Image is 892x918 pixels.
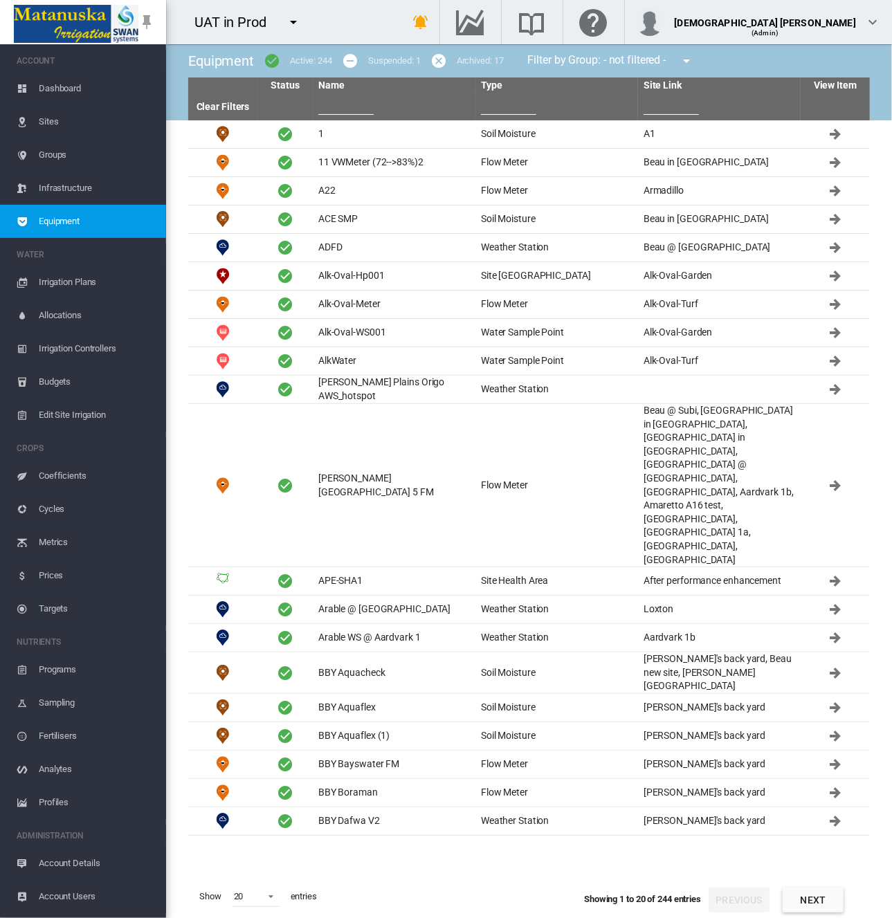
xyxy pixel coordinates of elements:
[277,665,293,681] span: Active
[188,262,870,291] tr: Site Health Point Alk-Oval-Hp001 Site [GEOGRAPHIC_DATA] Alk-Oval-Garden Click to go to equipment
[188,347,257,375] td: Water Sample Point
[673,47,700,75] button: icon-menu-down
[821,205,849,233] button: Click to go to equipment
[821,319,849,347] button: Click to go to equipment
[709,888,770,912] button: Previous
[39,880,155,913] span: Account Users
[215,211,231,228] img: 11.svg
[516,14,549,30] md-icon: Search the knowledge base
[475,751,638,778] td: Flow Meter
[475,624,638,652] td: Weather Station
[277,728,293,744] span: Active
[39,332,155,365] span: Irrigation Controllers
[313,149,475,176] td: 11 VWMeter (72-->83%)2
[39,719,155,753] span: Fertilisers
[138,14,155,30] md-icon: icon-pin
[197,101,250,112] a: Clear Filters
[675,10,856,24] div: [DEMOGRAPHIC_DATA] [PERSON_NAME]
[215,381,231,398] img: 10.svg
[17,631,155,653] span: NUTRIENTS
[188,291,257,318] td: Flow Meter
[827,665,844,681] md-icon: Click to go to equipment
[752,29,779,37] span: (Admin)
[188,120,257,148] td: Soil Moisture
[39,105,155,138] span: Sites
[188,652,870,694] tr: Soil Moisture BBY Aquacheck Soil Moisture [PERSON_NAME]'s back yard, Beau new site, [PERSON_NAME]...
[821,624,849,652] button: Click to go to equipment
[518,47,705,75] div: Filter by Group: - not filtered -
[215,813,231,829] img: 10.svg
[638,596,801,623] td: Loxton
[821,347,849,375] button: Click to go to equipment
[215,756,231,773] img: 9.svg
[215,296,231,313] img: 9.svg
[827,154,844,171] md-icon: Click to go to equipment
[277,630,293,646] span: Active
[821,694,849,722] button: Click to go to equipment
[39,592,155,625] span: Targets
[827,784,844,801] md-icon: Click to go to equipment
[188,347,870,376] tr: Water Sample Point AlkWater Water Sample Point Alk-Oval-Turf Click to go to equipment
[821,149,849,176] button: Click to go to equipment
[215,601,231,618] img: 10.svg
[313,262,475,290] td: Alk-Oval-Hp001
[39,459,155,493] span: Coefficients
[584,894,701,904] span: Showing 1 to 20 of 244 entries
[475,652,638,693] td: Soil Moisture
[313,120,475,148] td: 1
[188,624,257,652] td: Weather Station
[188,694,870,722] tr: Soil Moisture BBY Aquaflex Soil Moisture [PERSON_NAME]'s back yard Click to go to equipment
[827,728,844,744] md-icon: Click to go to equipment
[821,596,849,623] button: Click to go to equipment
[285,14,302,30] md-icon: icon-menu-down
[475,262,638,290] td: Site [GEOGRAPHIC_DATA]
[827,126,844,143] md-icon: Click to go to equipment
[313,347,475,375] td: AlkWater
[39,398,155,432] span: Edit Site Irrigation
[188,807,870,836] tr: Weather Station BBY Dafwa V2 Weather Station [PERSON_NAME]'s back yard Click to go to equipment
[194,885,227,908] span: Show
[313,751,475,778] td: BBY Bayswater FM
[638,624,801,652] td: Aardvark 1b
[188,779,870,807] tr: Flow Meter BBY Boraman Flow Meter [PERSON_NAME]'s back yard Click to go to equipment
[864,14,881,30] md-icon: icon-chevron-down
[39,526,155,559] span: Metrics
[39,847,155,880] span: Account Details
[827,324,844,341] md-icon: Click to go to equipment
[475,120,638,148] td: Soil Moisture
[827,211,844,228] md-icon: Click to go to equipment
[215,573,231,589] img: 3.svg
[821,659,849,687] button: Click to go to equipment
[313,205,475,233] td: ACE SMP
[342,53,358,69] md-icon: icon-minus-circle
[188,376,257,403] td: Weather Station
[17,825,155,847] span: ADMINISTRATION
[277,699,293,716] span: Active
[475,319,638,347] td: Water Sample Point
[475,694,638,722] td: Soil Moisture
[39,686,155,719] span: Sampling
[638,404,801,567] td: Beau @ Subi, [GEOGRAPHIC_DATA] in [GEOGRAPHIC_DATA], [GEOGRAPHIC_DATA] in [GEOGRAPHIC_DATA], [GEO...
[821,262,849,290] button: Click to go to equipment
[638,120,801,148] td: A1
[188,751,870,779] tr: Flow Meter BBY Bayswater FM Flow Meter [PERSON_NAME]'s back yard Click to go to equipment
[827,630,844,646] md-icon: Click to go to equipment
[215,183,231,199] img: 9.svg
[638,722,801,750] td: [PERSON_NAME]'s back yard
[821,234,849,261] button: Click to go to equipment
[827,477,844,494] md-icon: Click to go to equipment
[215,665,231,681] img: 11.svg
[638,319,801,347] td: Alk-Oval-Garden
[277,353,293,369] span: Active
[475,205,638,233] td: Soil Moisture
[188,694,257,722] td: Soil Moisture
[638,291,801,318] td: Alk-Oval-Turf
[430,53,447,69] md-icon: icon-cancel
[313,694,475,722] td: BBY Aquaflex
[821,376,849,403] button: Click to go to equipment
[188,596,870,624] tr: Weather Station Arable @ [GEOGRAPHIC_DATA] Weather Station Loxton Click to go to equipment
[827,756,844,773] md-icon: Click to go to equipment
[39,299,155,332] span: Allocations
[188,291,870,319] tr: Flow Meter Alk-Oval-Meter Flow Meter Alk-Oval-Turf Click to go to equipment
[408,8,435,36] button: icon-bell-ring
